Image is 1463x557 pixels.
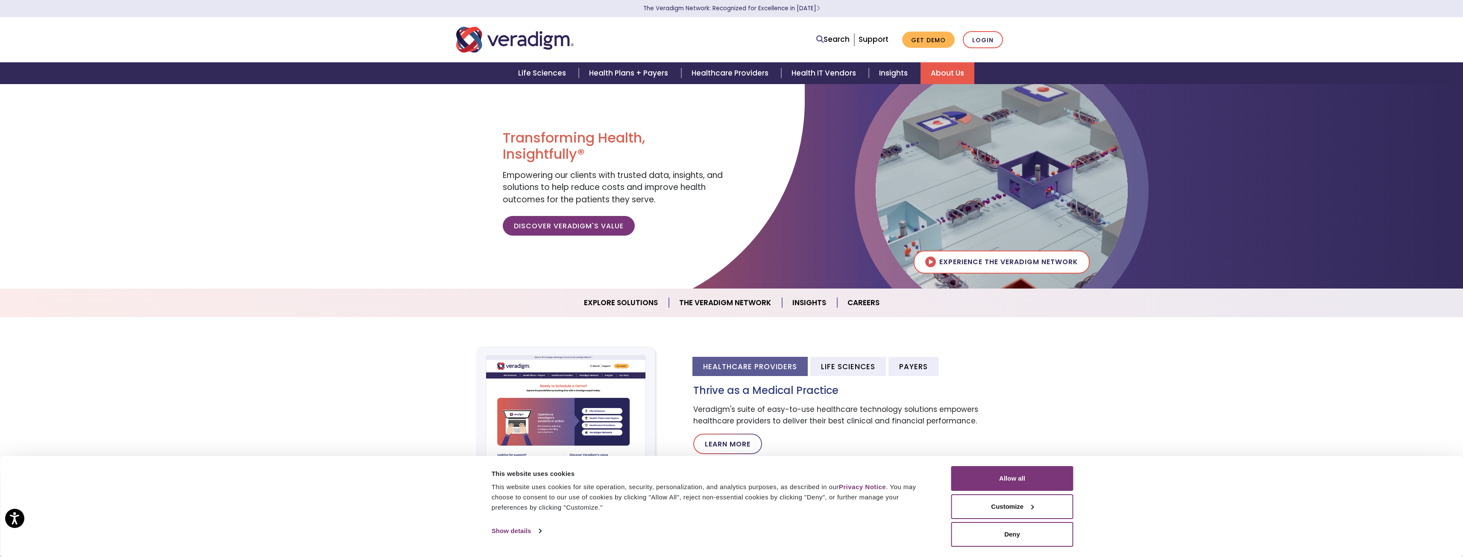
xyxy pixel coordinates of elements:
[669,292,782,314] a: The Veradigm Network
[693,434,762,454] a: Learn More
[492,525,541,537] a: Show details
[643,4,820,12] a: The Veradigm Network: Recognized for Excellence in [DATE]Learn More
[693,404,1007,427] p: Veradigm's suite of easy-to-use healthcare technology solutions empowers healthcare providers to ...
[951,522,1073,547] button: Deny
[837,292,890,314] a: Careers
[859,34,888,44] a: Support
[579,62,681,84] a: Health Plans + Payers
[951,494,1073,519] button: Customize
[816,4,820,12] span: Learn More
[456,26,574,54] img: Veradigm logo
[869,62,921,84] a: Insights
[503,130,725,163] h1: Transforming Health, Insightfully®
[574,292,669,314] a: Explore Solutions
[492,482,932,513] div: This website uses cookies for site operation, security, personalization, and analytics purposes, ...
[951,466,1073,491] button: Allow all
[921,62,974,84] a: About Us
[888,357,938,376] li: Payers
[692,357,808,376] li: Healthcare Providers
[839,483,886,490] a: Privacy Notice
[902,32,955,48] a: Get Demo
[810,357,886,376] li: Life Sciences
[508,62,579,84] a: Life Sciences
[503,169,723,205] span: Empowering our clients with trusted data, insights, and solutions to help reduce costs and improv...
[503,216,635,236] a: Discover Veradigm's Value
[492,469,932,479] div: This website uses cookies
[782,292,837,314] a: Insights
[781,62,869,84] a: Health IT Vendors
[681,62,781,84] a: Healthcare Providers
[963,31,1003,49] a: Login
[1299,496,1453,547] iframe: Drift Chat Widget
[816,34,850,45] a: Search
[693,385,1007,397] h3: Thrive as a Medical Practice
